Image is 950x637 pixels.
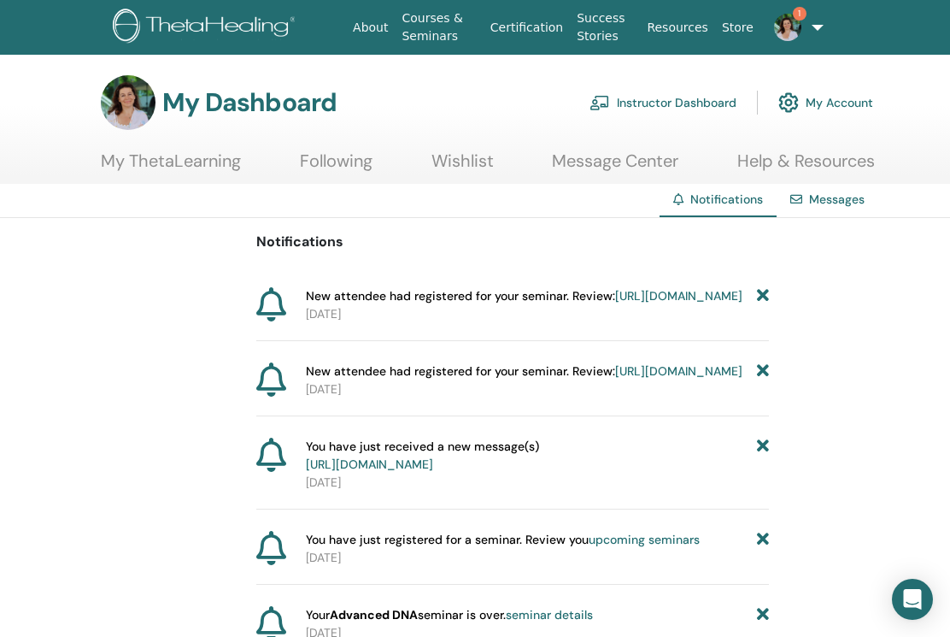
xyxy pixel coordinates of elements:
a: Courses & Seminars [395,3,483,52]
img: logo.png [113,9,302,47]
p: [DATE] [306,474,769,492]
a: [URL][DOMAIN_NAME] [615,363,742,379]
span: New attendee had registered for your seminar. Review: [306,363,742,380]
span: You have just received a new message(s) [306,438,539,474]
a: About [346,12,395,44]
span: 1 [793,7,806,21]
a: Store [715,12,760,44]
span: You have just registered for a seminar. Review you [306,531,700,549]
a: Messages [809,192,865,207]
a: Following [300,150,372,184]
img: default.jpg [101,75,155,130]
a: [URL][DOMAIN_NAME] [615,288,742,304]
a: Success Stories [570,3,640,52]
span: Notifications [690,192,763,207]
p: [DATE] [306,549,769,567]
strong: Advanced DNA [330,607,418,622]
div: Open Intercom Messenger [892,579,933,620]
img: cog.svg [778,88,799,117]
p: [DATE] [306,305,769,323]
a: My ThetaLearning [101,150,241,184]
img: default.jpg [774,14,801,41]
h3: My Dashboard [162,87,337,118]
a: Certification [484,12,570,44]
span: Your seminar is over. [306,606,593,624]
span: New attendee had registered for your seminar. Review: [306,287,742,305]
a: seminar details [506,607,593,622]
a: Help & Resources [737,150,875,184]
a: Resources [640,12,715,44]
a: Instructor Dashboard [589,84,736,121]
a: My Account [778,84,873,121]
a: Wishlist [431,150,494,184]
p: [DATE] [306,380,769,398]
img: chalkboard-teacher.svg [589,95,610,110]
p: Notifications [256,232,769,252]
a: upcoming seminars [589,532,700,547]
a: [URL][DOMAIN_NAME] [306,457,433,472]
a: Message Center [552,150,678,184]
